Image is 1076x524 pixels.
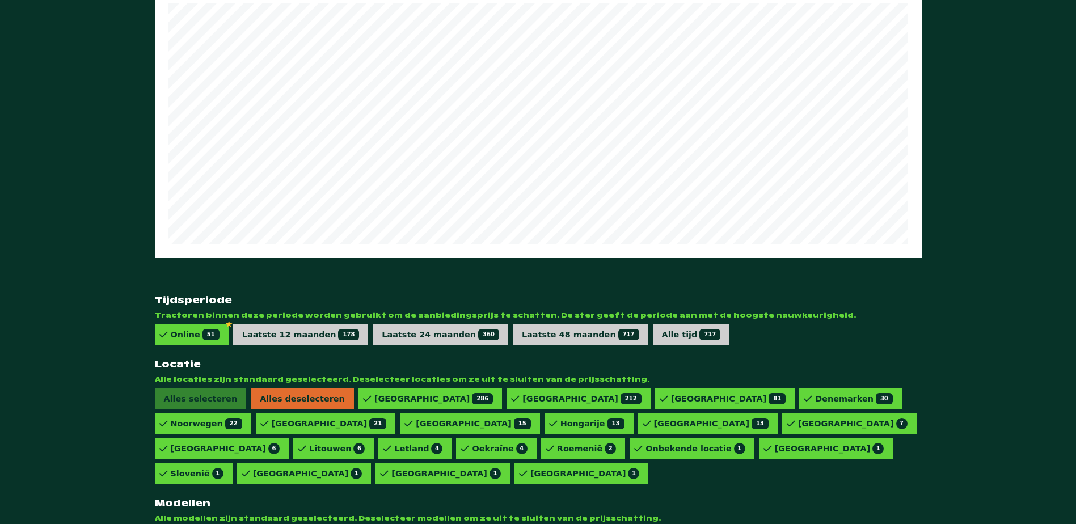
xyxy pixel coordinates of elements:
[522,329,639,340] div: Laatste 48 maanden
[171,329,220,340] div: Online
[654,418,769,429] div: [GEOGRAPHIC_DATA]
[171,418,242,429] div: Noorwegen
[251,388,354,409] span: Alles deselecteren
[522,393,641,404] div: [GEOGRAPHIC_DATA]
[662,329,721,340] div: Alle tijd
[557,443,616,454] div: Roemenië
[225,418,242,429] span: 22
[416,418,530,429] div: [GEOGRAPHIC_DATA]
[155,514,922,523] span: Alle modellen zijn standaard geselecteerd. Deselecteer modellen om ze uit te sluiten van de prijs...
[530,468,640,479] div: [GEOGRAPHIC_DATA]
[431,443,442,454] span: 4
[699,329,720,340] span: 717
[309,443,365,454] div: Litouwen
[338,329,359,340] span: 178
[472,393,493,404] span: 286
[155,311,922,320] span: Tractoren binnen deze periode worden gebruikt om de aanbiedingsprijs te schatten. De ster geeft d...
[621,393,642,404] span: 212
[155,294,922,306] strong: Tijdsperiode
[605,443,616,454] span: 2
[155,375,922,384] span: Alle locaties zijn standaard geselecteerd. Deselecteer locaties om ze uit te sluiten van de prijs...
[798,418,908,429] div: [GEOGRAPHIC_DATA]
[514,418,531,429] span: 15
[202,329,220,340] span: 51
[253,468,362,479] div: [GEOGRAPHIC_DATA]
[171,468,223,479] div: Slovenië
[155,358,922,370] strong: Locatie
[896,418,908,429] span: 7
[618,329,639,340] span: 717
[815,393,893,404] div: Denemarken
[155,388,247,409] span: Alles selecteren
[374,393,493,404] div: [GEOGRAPHIC_DATA]
[272,418,386,429] div: [GEOGRAPHIC_DATA]
[645,443,745,454] div: Onbekende locatie
[671,393,786,404] div: [GEOGRAPHIC_DATA]
[171,443,280,454] div: [GEOGRAPHIC_DATA]
[876,393,893,404] span: 30
[391,468,501,479] div: [GEOGRAPHIC_DATA]
[268,443,280,454] span: 6
[351,468,362,479] span: 1
[752,418,769,429] span: 13
[478,329,499,340] span: 360
[472,443,527,454] div: Oekraïne
[490,468,501,479] span: 1
[242,329,360,340] div: Laatste 12 maanden
[734,443,745,454] span: 1
[155,497,922,509] strong: Modellen
[872,443,884,454] span: 1
[775,443,884,454] div: [GEOGRAPHIC_DATA]
[560,418,624,429] div: Hongarije
[212,468,223,479] span: 1
[516,443,528,454] span: 4
[353,443,365,454] span: 6
[628,468,639,479] span: 1
[369,418,386,429] span: 21
[607,418,624,429] span: 13
[769,393,786,404] span: 81
[394,443,442,454] div: Letland
[382,329,499,340] div: Laatste 24 maanden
